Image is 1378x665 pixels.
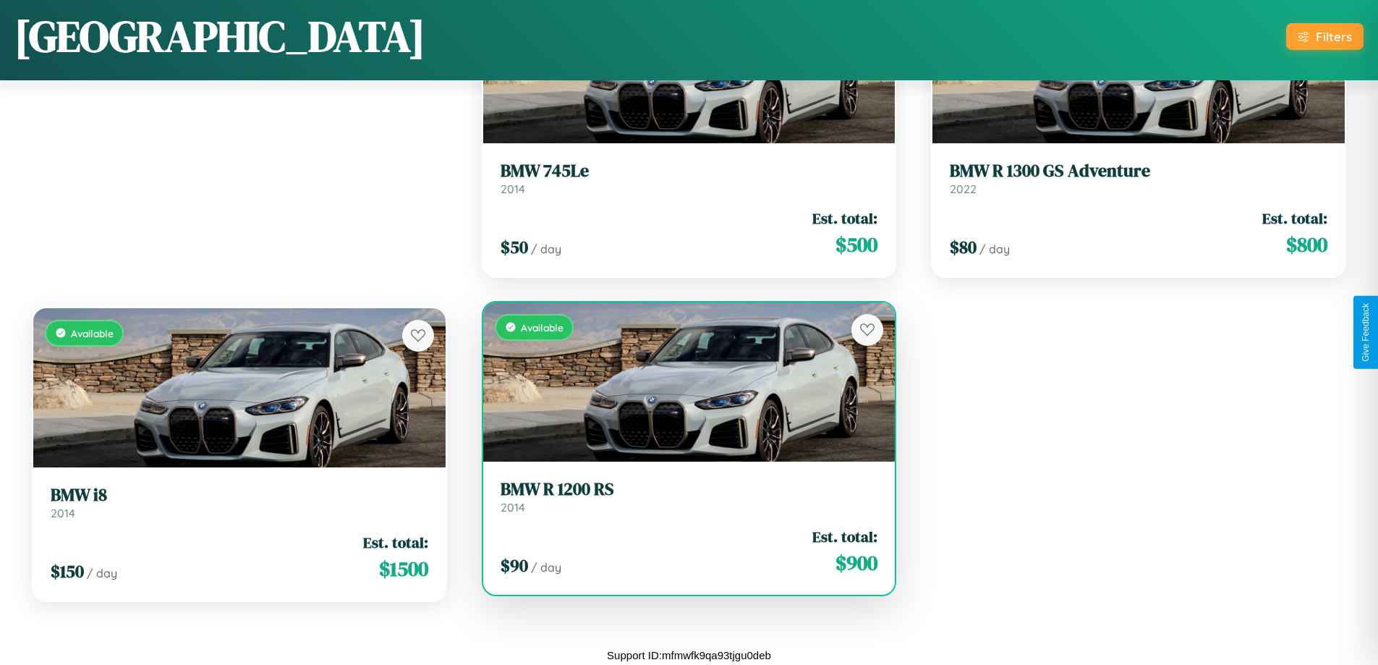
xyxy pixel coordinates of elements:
button: Filters [1286,23,1364,50]
span: 2014 [501,182,525,196]
div: Filters [1316,29,1352,44]
a: BMW R 1300 GS Adventure2022 [950,161,1327,196]
a: BMW i82014 [51,485,428,520]
span: 2022 [950,182,977,196]
span: / day [87,566,117,580]
p: Support ID: mfmwfk9qa93tjgu0deb [607,645,771,665]
a: BMW R 1200 RS2014 [501,479,878,514]
span: $ 150 [51,559,84,583]
div: Give Feedback [1361,303,1371,362]
a: BMW 745Le2014 [501,161,878,196]
span: 2014 [501,500,525,514]
h3: BMW i8 [51,485,428,506]
span: $ 80 [950,235,977,259]
h1: [GEOGRAPHIC_DATA] [14,7,425,66]
h3: BMW 745Le [501,161,878,182]
span: / day [531,242,561,256]
span: $ 90 [501,554,528,577]
h3: BMW R 1300 GS Adventure [950,161,1327,182]
span: $ 900 [835,548,877,577]
span: Est. total: [363,532,428,553]
span: / day [979,242,1010,256]
span: $ 1500 [379,554,428,583]
span: $ 800 [1286,230,1327,259]
span: Est. total: [812,208,877,229]
span: / day [531,560,561,575]
h3: BMW R 1200 RS [501,479,878,500]
span: $ 50 [501,235,528,259]
span: Available [521,321,563,334]
span: Est. total: [1262,208,1327,229]
span: Available [71,327,114,339]
span: Est. total: [812,526,877,547]
span: 2014 [51,506,75,520]
span: $ 500 [835,230,877,259]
